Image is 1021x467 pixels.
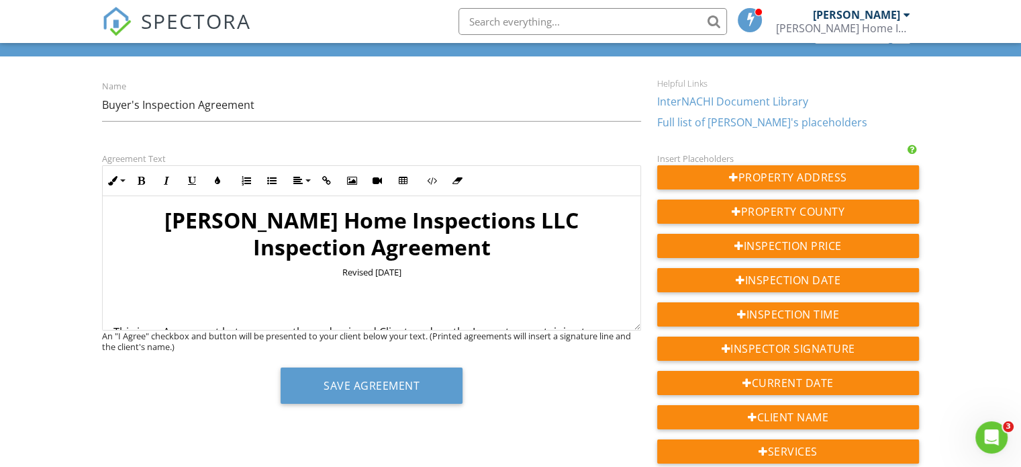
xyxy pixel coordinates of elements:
div: Inspection Price [657,234,919,258]
div: Shelley Home Inspections LLC [776,22,910,35]
span: 3 [1003,421,1014,432]
div: Inspector Signature [657,337,919,361]
button: Colors [205,168,230,194]
div: Client Name [657,405,919,429]
p: Revised [DATE] [113,266,630,278]
h1: Inspection Agreement [113,234,630,261]
a: InterNACHI Document Library [657,94,808,109]
div: Inspection Date [657,268,919,292]
h1: [PERSON_NAME] Home Inspections LLC [113,207,630,234]
input: Search everything... [458,8,727,35]
div: Inspection Time [657,302,919,327]
button: Ordered List [234,168,259,194]
button: Align [288,168,313,194]
button: Insert Image (Ctrl+P) [339,168,364,194]
button: Bold (Ctrl+B) [128,168,154,194]
div: Agreements [815,25,889,44]
div: [PERSON_NAME] [813,8,900,22]
div: Property County [657,200,919,224]
iframe: Intercom live chat [975,421,1008,454]
div: An "I Agree" checkbox and button will be presented to your client below your text. (Printed agree... [102,331,641,352]
button: Clear Formatting [444,168,470,194]
a: SPECTORA [102,18,251,46]
label: Agreement Text [102,153,166,165]
button: Save Agreement [281,368,463,404]
label: Insert Placeholders [657,153,734,165]
div: Current Date [657,371,919,395]
button: Underline (Ctrl+U) [179,168,205,194]
button: Inline Style [103,168,128,194]
button: Unordered List [259,168,285,194]
div: Property Address [657,165,919,189]
a: Full list of [PERSON_NAME]'s placeholders [657,115,867,130]
button: Code View [419,168,444,194]
button: Italic (Ctrl+I) [154,168,179,194]
p: This is an Agreement between you, the undersigned Client, and us, the Inspector, pertaining to ou... [113,325,630,355]
img: The Best Home Inspection Software - Spectora [102,7,132,36]
div: Services [657,439,919,464]
div: Helpful Links [657,78,919,89]
button: Insert Link (Ctrl+K) [313,168,339,194]
label: Name [102,81,126,93]
button: Insert Table [390,168,416,194]
span: SPECTORA [141,7,251,35]
button: Insert Video [364,168,390,194]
